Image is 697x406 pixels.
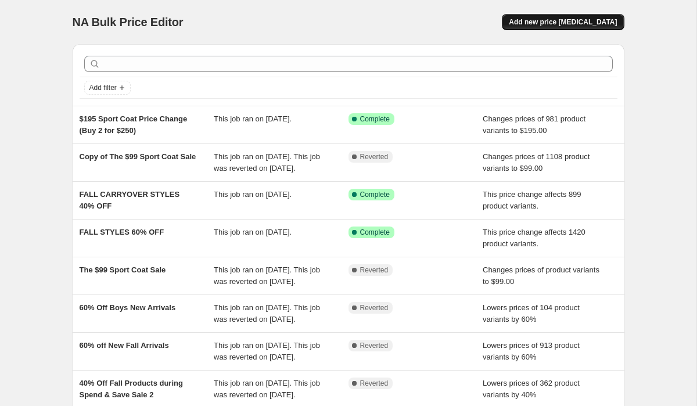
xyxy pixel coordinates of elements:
[84,81,131,95] button: Add filter
[360,341,389,350] span: Reverted
[80,114,188,135] span: $195 Sport Coat Price Change (Buy 2 for $250)
[214,190,292,199] span: This job ran on [DATE].
[80,152,196,161] span: Copy of The $99 Sport Coat Sale
[80,341,169,350] span: 60% off New Fall Arrivals
[502,14,624,30] button: Add new price [MEDICAL_DATA]
[360,152,389,161] span: Reverted
[80,265,166,274] span: The $99 Sport Coat Sale
[80,228,164,236] span: FALL STYLES 60% OFF
[214,228,292,236] span: This job ran on [DATE].
[360,228,390,237] span: Complete
[483,152,590,173] span: Changes prices of 1108 product variants to $99.00
[214,303,320,324] span: This job ran on [DATE]. This job was reverted on [DATE].
[483,228,585,248] span: This price change affects 1420 product variants.
[360,303,389,312] span: Reverted
[509,17,617,27] span: Add new price [MEDICAL_DATA]
[483,265,599,286] span: Changes prices of product variants to $99.00
[214,152,320,173] span: This job ran on [DATE]. This job was reverted on [DATE].
[360,379,389,388] span: Reverted
[80,379,183,399] span: 40% Off Fall Products during Spend & Save Sale 2
[360,114,390,124] span: Complete
[214,379,320,399] span: This job ran on [DATE]. This job was reverted on [DATE].
[483,341,580,361] span: Lowers prices of 913 product variants by 60%
[89,83,117,92] span: Add filter
[80,190,180,210] span: FALL CARRYOVER STYLES 40% OFF
[483,190,581,210] span: This price change affects 899 product variants.
[214,265,320,286] span: This job ran on [DATE]. This job was reverted on [DATE].
[360,190,390,199] span: Complete
[483,114,585,135] span: Changes prices of 981 product variants to $195.00
[73,16,184,28] span: NA Bulk Price Editor
[360,265,389,275] span: Reverted
[214,341,320,361] span: This job ran on [DATE]. This job was reverted on [DATE].
[80,303,176,312] span: 60% Off Boys New Arrivals
[214,114,292,123] span: This job ran on [DATE].
[483,303,580,324] span: Lowers prices of 104 product variants by 60%
[483,379,580,399] span: Lowers prices of 362 product variants by 40%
